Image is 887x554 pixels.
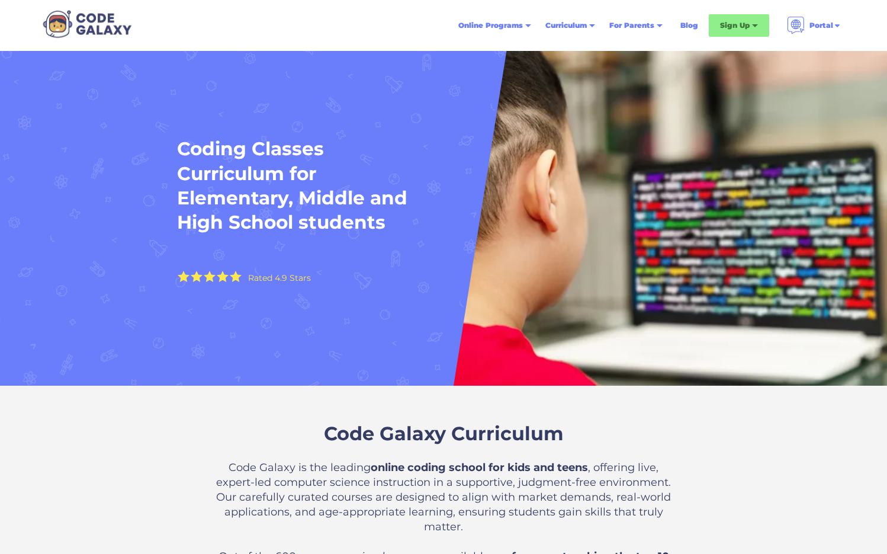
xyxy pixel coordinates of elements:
[720,20,750,31] div: Sign Up
[191,271,203,282] img: Yellow Star - the Code Galaxy
[609,20,654,31] div: For Parents
[709,14,769,37] div: Sign Up
[217,271,229,282] img: Yellow Star - the Code Galaxy
[177,137,414,235] h1: Coding Classes Curriculum for Elementary, Middle and High School students
[538,15,602,36] div: Curriculum
[230,271,242,282] img: Yellow Star - the Code Galaxy
[545,20,587,31] div: Curriculum
[809,20,833,31] div: Portal
[458,20,523,31] div: Online Programs
[178,271,189,282] img: Yellow Star - the Code Galaxy
[780,12,849,39] div: Portal
[673,15,705,36] a: Blog
[204,271,216,282] img: Yellow Star - the Code Galaxy
[602,15,670,36] div: For Parents
[451,15,538,36] div: Online Programs
[371,461,588,474] strong: online coding school for kids and teens
[248,274,311,282] div: Rated 4.9 Stars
